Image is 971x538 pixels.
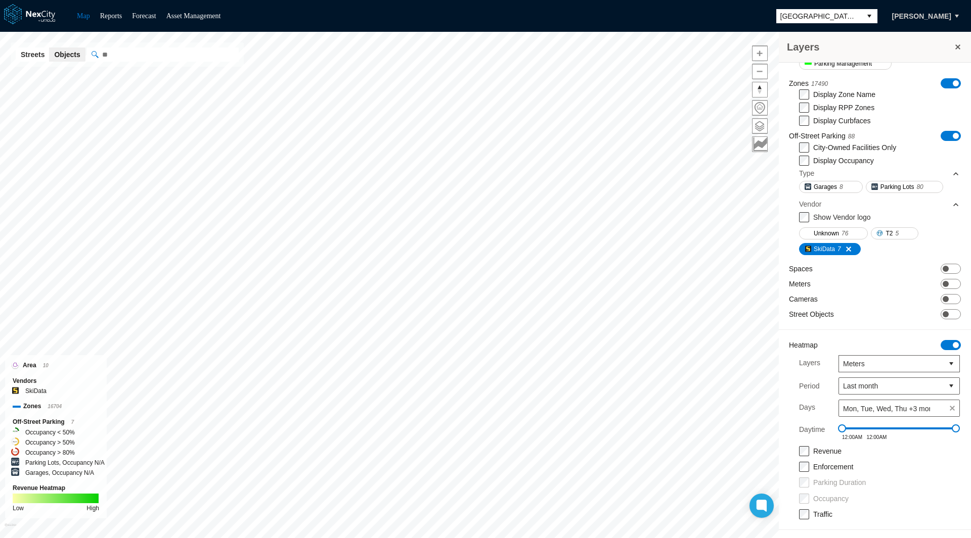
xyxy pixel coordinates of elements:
label: Zones [789,78,828,89]
span: Parking Lots [880,182,914,192]
label: Display Zone Name [813,90,875,99]
div: 0 - 1440 [842,427,956,429]
button: Home [752,100,768,116]
label: Parking Lots, Occupancy N/A [25,458,105,468]
button: Parking Lots80 [866,181,943,193]
div: Zones [13,401,99,412]
span: Reset bearing to north [753,82,767,97]
label: Spaces [789,264,813,274]
button: SkiData7 [799,243,861,255]
a: Map [77,12,90,20]
button: Objects [49,47,85,62]
label: Heatmap [789,340,818,350]
label: Days [799,400,815,417]
label: Traffic [813,510,832,518]
a: Asset Management [166,12,221,20]
button: Zoom out [752,64,768,79]
div: Revenue Heatmap [13,483,99,493]
div: Type [799,168,814,178]
label: Show Vendor logo [813,213,871,221]
span: clear [945,401,959,415]
div: Vendor [799,197,960,212]
button: Parking Management [799,58,892,70]
span: Unknown [814,228,839,238]
label: Enforcement [813,463,853,471]
span: Mon, Tue, Wed, Thu +3 more [843,404,935,414]
label: Garages, Occupancy N/A [25,468,94,478]
span: T2 [886,228,893,238]
span: 16704 [48,404,62,409]
div: Vendor [799,199,821,209]
div: Area [13,360,99,371]
div: Low [13,503,24,513]
label: Period [799,381,819,391]
label: City-Owned Facilities Only [813,143,896,152]
label: Cameras [789,294,818,304]
label: Occupancy > 50% [25,437,75,448]
h3: Layers [787,40,953,54]
div: Type [799,166,960,181]
button: Layers management [752,118,768,134]
span: 80 [916,182,923,192]
label: Layers [799,355,820,372]
span: Parking Management [814,59,872,69]
button: Unknown76 [799,227,868,239]
button: select [943,378,959,394]
button: Key metrics [752,136,768,152]
div: Vendors [13,376,99,386]
button: select [943,356,959,372]
span: 8 [840,182,843,192]
button: Reset bearing to north [752,82,768,97]
label: Off-Street Parking [789,131,855,141]
button: select [861,9,877,23]
div: Off-Street Parking [13,417,99,427]
span: Meters [843,359,939,369]
span: 12:00AM [866,434,887,440]
label: Street Objects [789,309,834,319]
label: Display Curbfaces [813,117,871,125]
label: Display Occupancy [813,157,874,165]
span: 12:00AM [842,434,862,440]
span: 7 [71,419,74,425]
span: SkiData [814,244,835,254]
a: Reports [100,12,122,20]
span: 5 [895,228,899,238]
span: 17490 [811,80,828,87]
label: Display RPP Zones [813,104,874,112]
label: Daytime [799,422,825,440]
label: Occupancy > 80% [25,448,75,458]
button: [PERSON_NAME] [881,8,962,25]
span: Last month [843,381,939,391]
button: Zoom in [752,45,768,61]
button: Streets [16,47,50,62]
span: 88 [848,133,855,140]
span: Streets [21,50,45,60]
a: Mapbox homepage [5,523,16,535]
span: Drag [838,424,846,432]
button: T25 [871,227,918,239]
img: revenue [13,494,99,503]
label: Meters [789,279,811,289]
span: [GEOGRAPHIC_DATA][PERSON_NAME] [780,11,857,21]
div: High [86,503,99,513]
span: Garages [814,182,837,192]
span: 10 [43,363,49,368]
button: Garages8 [799,181,863,193]
label: Revenue [813,447,842,455]
label: Occupancy < 50% [25,427,75,437]
span: [PERSON_NAME] [892,11,951,21]
span: Drag [952,424,960,432]
span: 76 [842,228,848,238]
span: Zoom in [753,46,767,61]
span: 7 [837,244,841,254]
a: Forecast [132,12,156,20]
label: SkiData [25,386,47,396]
span: Objects [54,50,80,60]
